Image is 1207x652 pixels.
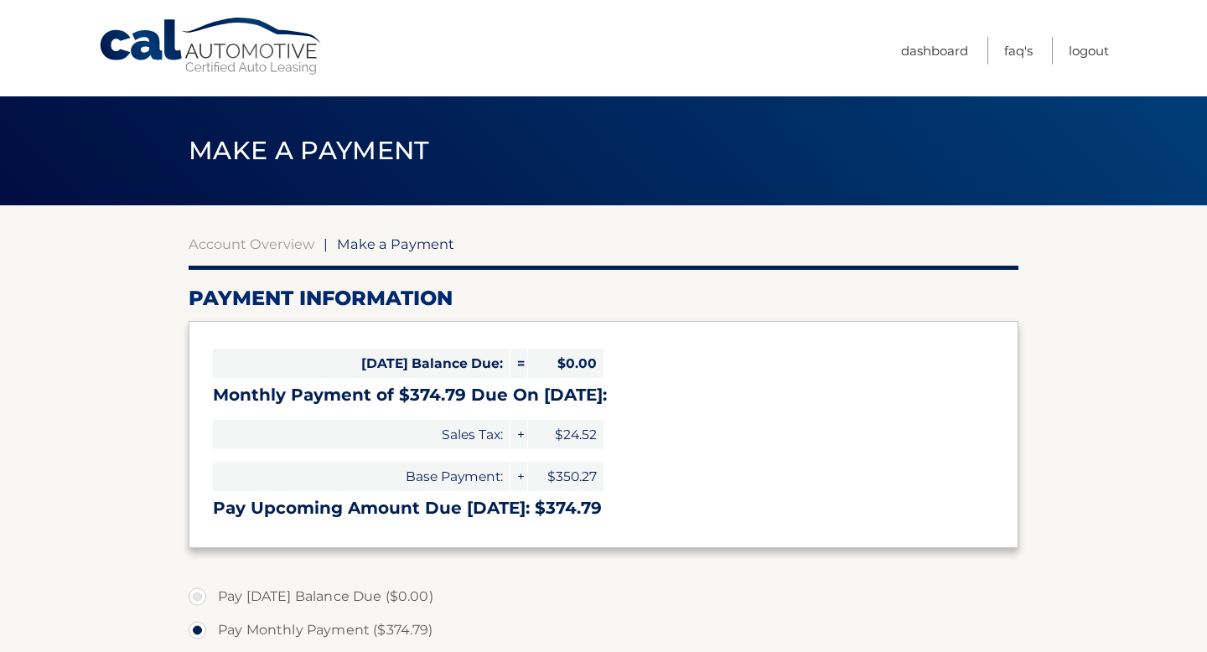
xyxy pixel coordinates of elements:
[189,580,1018,613] label: Pay [DATE] Balance Due ($0.00)
[528,349,603,378] span: $0.00
[510,420,527,449] span: +
[1069,37,1109,65] a: Logout
[213,498,994,519] h3: Pay Upcoming Amount Due [DATE]: $374.79
[1004,37,1033,65] a: FAQ's
[901,37,968,65] a: Dashboard
[213,462,510,491] span: Base Payment:
[213,349,510,378] span: [DATE] Balance Due:
[213,420,510,449] span: Sales Tax:
[189,235,314,252] a: Account Overview
[189,135,429,166] span: Make a Payment
[528,462,603,491] span: $350.27
[189,613,1018,647] label: Pay Monthly Payment ($374.79)
[337,235,454,252] span: Make a Payment
[510,349,527,378] span: =
[98,17,324,76] a: Cal Automotive
[324,235,328,252] span: |
[528,420,603,449] span: $24.52
[510,462,527,491] span: +
[213,385,994,406] h3: Monthly Payment of $374.79 Due On [DATE]:
[189,286,1018,311] h2: Payment Information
